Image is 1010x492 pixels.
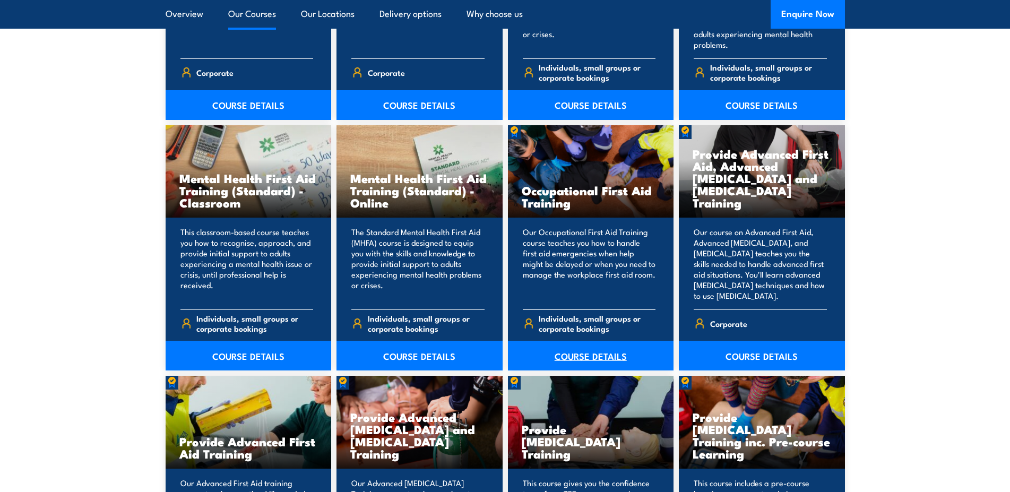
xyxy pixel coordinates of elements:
[679,90,845,120] a: COURSE DETAILS
[710,62,827,82] span: Individuals, small groups or corporate bookings
[368,313,485,333] span: Individuals, small groups or corporate bookings
[336,90,503,120] a: COURSE DETAILS
[350,411,489,460] h3: Provide Advanced [MEDICAL_DATA] and [MEDICAL_DATA] Training
[368,64,405,81] span: Corporate
[351,227,485,301] p: The Standard Mental Health First Aid (MHFA) course is designed to equip you with the skills and k...
[336,341,503,370] a: COURSE DETAILS
[679,341,845,370] a: COURSE DETAILS
[508,90,674,120] a: COURSE DETAILS
[196,64,234,81] span: Corporate
[539,62,655,82] span: Individuals, small groups or corporate bookings
[522,184,660,209] h3: Occupational First Aid Training
[508,341,674,370] a: COURSE DETAILS
[523,227,656,301] p: Our Occupational First Aid Training course teaches you how to handle first aid emergencies when h...
[166,341,332,370] a: COURSE DETAILS
[179,435,318,460] h3: Provide Advanced First Aid Training
[693,148,831,209] h3: Provide Advanced First Aid, Advanced [MEDICAL_DATA] and [MEDICAL_DATA] Training
[166,90,332,120] a: COURSE DETAILS
[522,423,660,460] h3: Provide [MEDICAL_DATA] Training
[539,313,655,333] span: Individuals, small groups or corporate bookings
[710,315,747,332] span: Corporate
[694,227,827,301] p: Our course on Advanced First Aid, Advanced [MEDICAL_DATA], and [MEDICAL_DATA] teaches you the ski...
[180,227,314,301] p: This classroom-based course teaches you how to recognise, approach, and provide initial support t...
[693,411,831,460] h3: Provide [MEDICAL_DATA] Training inc. Pre-course Learning
[196,313,313,333] span: Individuals, small groups or corporate bookings
[179,172,318,209] h3: Mental Health First Aid Training (Standard) - Classroom
[350,172,489,209] h3: Mental Health First Aid Training (Standard) - Online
